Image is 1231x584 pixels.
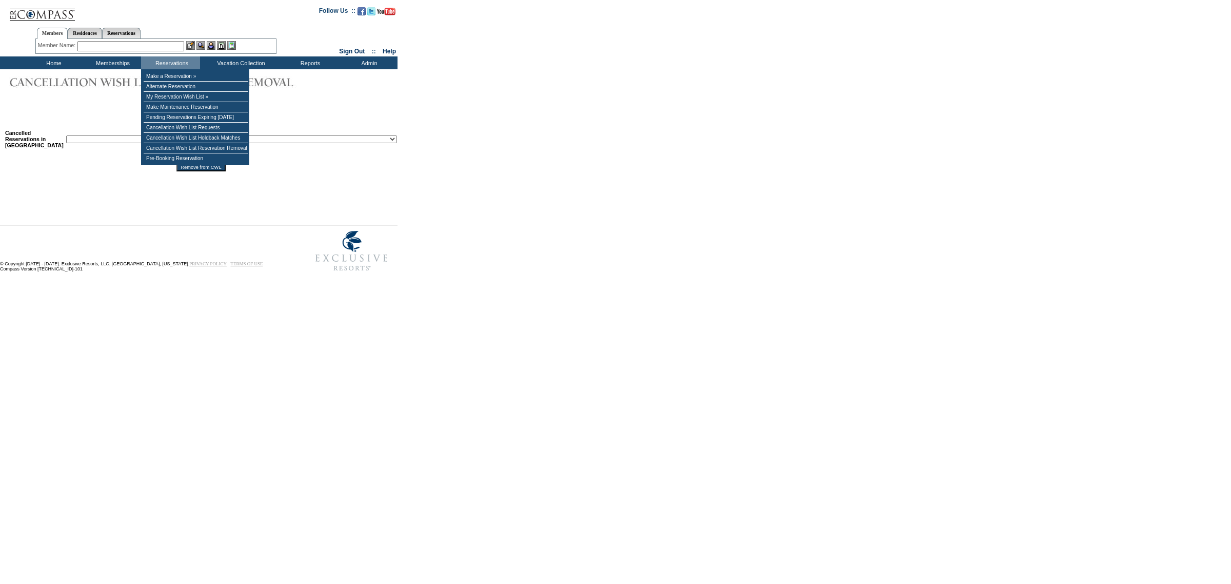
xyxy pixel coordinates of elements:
a: PRIVACY POLICY [189,261,227,266]
td: Reservations [141,56,200,69]
img: b_edit.gif [186,41,195,50]
td: Make Maintenance Reservation [144,102,248,112]
td: Pre-Booking Reservation [144,153,248,163]
td: Alternate Reservation [144,82,248,92]
a: Help [383,48,396,55]
img: Cancellation Wish List Reservation Removal [5,72,313,92]
img: Subscribe to our YouTube Channel [377,8,395,15]
td: Follow Us :: [319,6,355,18]
img: Exclusive Resorts [306,225,398,277]
a: Become our fan on Facebook [358,10,366,16]
td: Vacation Collection [200,56,280,69]
td: Cancellation Wish List Requests [144,123,248,133]
b: Cancelled Reservations in [GEOGRAPHIC_DATA] [5,130,64,148]
td: Admin [339,56,398,69]
a: Follow us on Twitter [367,10,375,16]
td: Home [23,56,82,69]
td: Pending Reservations Expiring [DATE] [144,112,248,123]
td: Cancellation Wish List Holdback Matches [144,133,248,143]
td: Memberships [82,56,141,69]
a: Subscribe to our YouTube Channel [377,10,395,16]
img: Follow us on Twitter [367,7,375,15]
img: Become our fan on Facebook [358,7,366,15]
td: Cancellation Wish List Reservation Removal [144,143,248,153]
td: Reports [280,56,339,69]
a: Reservations [102,28,141,38]
a: Sign Out [339,48,365,55]
div: Member Name: [38,41,77,50]
td: My Reservation Wish List » [144,92,248,102]
img: Reservations [217,41,226,50]
img: b_calculator.gif [227,41,236,50]
span: :: [372,48,376,55]
input: Remove from CWL [176,163,225,171]
a: Members [37,28,68,39]
img: Impersonate [207,41,215,50]
a: Residences [68,28,102,38]
a: TERMS OF USE [231,261,263,266]
img: View [196,41,205,50]
td: Make a Reservation » [144,71,248,82]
